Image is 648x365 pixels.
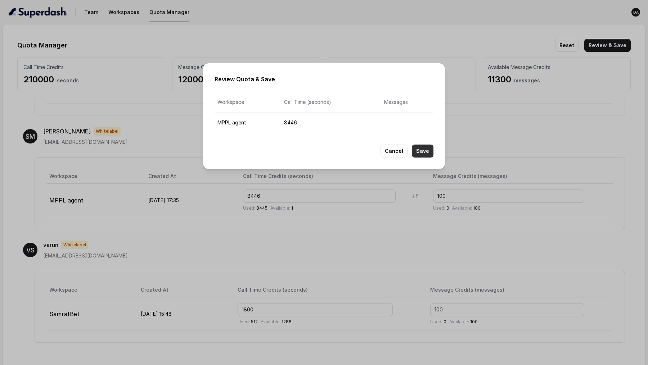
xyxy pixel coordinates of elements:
[215,75,433,83] h2: Review Quota & Save
[381,145,408,158] button: Cancel
[278,92,378,113] td: Call Time (seconds)
[278,113,378,133] td: 8446
[378,92,433,113] td: Messages
[215,92,278,113] td: Workspace
[215,113,278,133] td: MPPL agent
[412,145,433,158] button: Save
